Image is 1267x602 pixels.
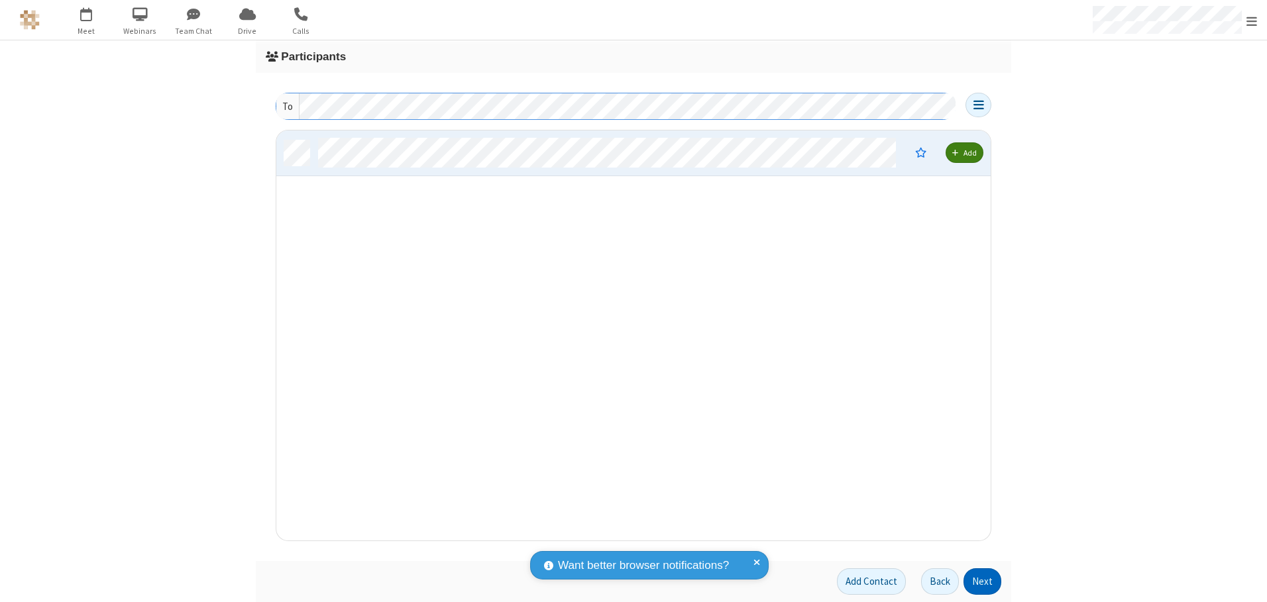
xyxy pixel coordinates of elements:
[62,25,111,37] span: Meet
[169,25,219,37] span: Team Chat
[906,141,936,164] button: Moderator
[276,93,300,119] div: To
[558,557,729,574] span: Want better browser notifications?
[946,142,983,163] button: Add
[837,568,906,595] button: Add Contact
[20,10,40,30] img: QA Selenium DO NOT DELETE OR CHANGE
[266,50,1001,63] h3: Participants
[276,130,992,542] div: grid
[846,575,897,587] span: Add Contact
[276,25,326,37] span: Calls
[921,568,959,595] button: Back
[965,93,991,117] button: Open menu
[964,148,977,158] span: Add
[223,25,272,37] span: Drive
[964,568,1001,595] button: Next
[115,25,165,37] span: Webinars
